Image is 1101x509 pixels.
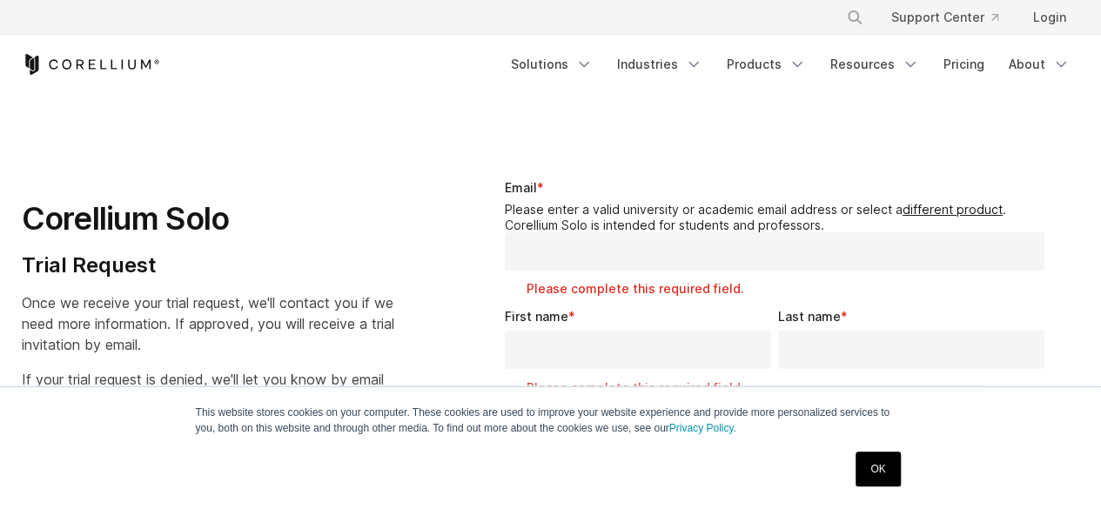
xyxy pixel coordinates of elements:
[505,180,537,195] span: Email
[998,49,1080,80] a: About
[607,49,713,80] a: Industries
[778,309,841,324] span: Last name
[22,371,400,409] span: If your trial request is denied, we'll let you know by email usually within 1 business day depend...
[716,49,816,80] a: Products
[22,54,160,75] a: Corellium Home
[22,294,394,353] span: Once we receive your trial request, we'll contact you if we need more information. If approved, y...
[825,2,1080,33] div: Navigation Menu
[669,422,736,434] a: Privacy Policy.
[196,405,906,436] p: This website stores cookies on your computer. These cookies are used to improve your website expe...
[500,49,1080,80] div: Navigation Menu
[22,252,400,278] h4: Trial Request
[505,309,568,324] span: First name
[527,379,778,397] label: Please complete this required field.
[527,280,1052,298] label: Please complete this required field.
[505,202,1052,232] legend: Please enter a valid university or academic email address or select a . Corellium Solo is intende...
[933,49,995,80] a: Pricing
[1019,2,1080,33] a: Login
[903,202,1003,217] a: different product
[856,452,900,486] a: OK
[820,49,930,80] a: Resources
[500,49,603,80] a: Solutions
[22,199,400,238] h1: Corellium Solo
[877,2,1012,33] a: Support Center
[839,2,870,33] button: Search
